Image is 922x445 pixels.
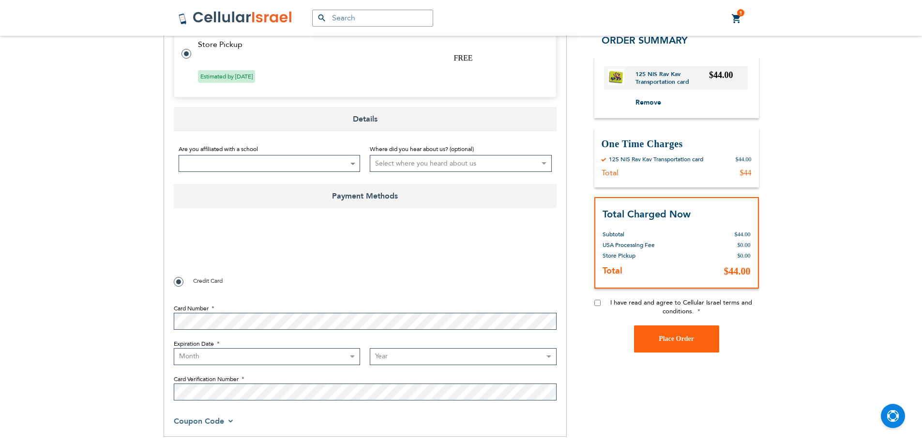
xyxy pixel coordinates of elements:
[453,54,472,62] span: FREE
[634,325,719,353] button: Place Order
[370,145,474,153] span: Where did you hear about us? (optional)
[635,98,661,107] span: Remove
[736,156,752,164] div: $44.00
[635,70,710,86] a: 125 NIS Rav Kav Transportation card
[603,241,655,249] span: USA Processing Fee
[198,70,255,83] span: Estimated by [DATE]
[312,10,433,27] input: Search
[174,416,224,427] span: Coupon Code
[735,231,751,238] span: $44.00
[738,252,751,259] span: $0.00
[174,305,209,312] span: Card Number
[174,375,239,383] span: Card Verification Number
[739,9,742,17] span: 1
[603,208,691,221] strong: Total Charged Now
[602,34,688,47] span: Order Summary
[709,70,733,80] span: $44.00
[724,266,751,276] span: $44.00
[602,138,752,151] h3: One Time Charges
[603,252,635,260] span: Store Pickup
[178,11,293,25] img: Cellular Israel Logo
[603,265,622,277] strong: Total
[174,184,557,208] span: Payment Methods
[610,298,752,316] span: I have read and agree to Cellular Israel terms and conditions.
[193,277,223,285] span: Credit Card
[608,69,624,85] img: 125 NIS Rav Kav Transportation card
[174,340,214,348] span: Expiration Date
[179,145,258,153] span: Are you affiliated with a school
[609,156,703,164] div: 125 NIS Rav Kav Transportation card
[738,242,751,248] span: $0.00
[198,40,544,49] td: Store Pickup
[602,169,619,178] div: Total
[731,13,742,25] a: 1
[603,222,678,240] th: Subtotal
[174,230,321,268] iframe: reCAPTCHA
[740,169,752,178] div: $44
[659,336,694,343] span: Place Order
[174,107,557,131] span: Details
